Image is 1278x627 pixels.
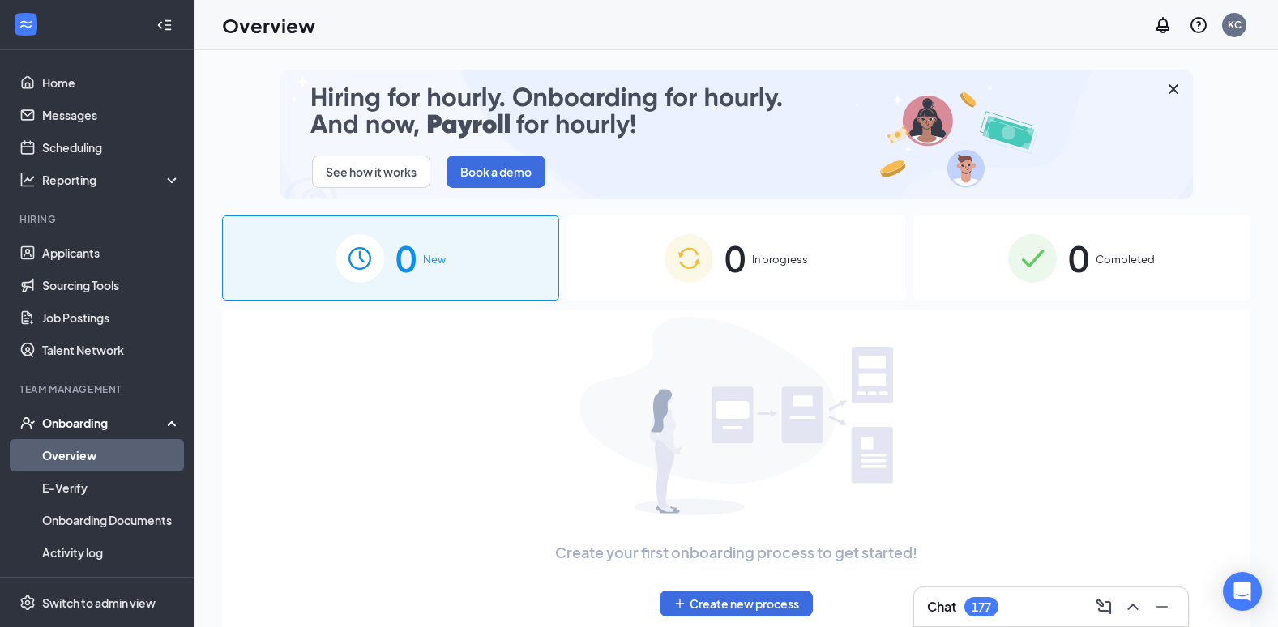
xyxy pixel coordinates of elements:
a: Applicants [42,237,181,269]
svg: Notifications [1153,15,1173,35]
svg: Analysis [19,172,36,188]
span: In progress [752,251,808,267]
svg: Minimize [1152,597,1172,616]
img: payroll-small.gif [280,70,1193,199]
div: Switch to admin view [42,595,156,611]
button: ComposeMessage [1091,594,1117,620]
button: ChevronUp [1120,594,1146,620]
a: Team [42,569,181,601]
button: PlusCreate new process [660,591,813,616]
svg: UserCheck [19,415,36,431]
a: Onboarding Documents [42,504,181,536]
svg: Collapse [156,17,173,33]
div: KC [1228,18,1242,32]
h3: Chat [927,598,956,616]
a: E-Verify [42,471,181,504]
svg: WorkstreamLogo [18,16,34,32]
a: Talent Network [42,334,181,366]
h1: Overview [222,11,315,39]
div: Onboarding [42,415,167,431]
span: 0 [1068,230,1089,286]
button: Book a demo [447,156,545,188]
div: Team Management [19,382,177,396]
svg: ChevronUp [1123,597,1143,616]
div: 177 [972,600,991,614]
svg: Plus [673,597,686,610]
svg: ComposeMessage [1094,597,1113,616]
a: Job Postings [42,301,181,334]
span: 0 [724,230,746,286]
a: Scheduling [42,131,181,164]
span: New [423,251,446,267]
a: Activity log [42,536,181,569]
button: See how it works [312,156,430,188]
svg: QuestionInfo [1189,15,1208,35]
a: Messages [42,99,181,131]
div: Hiring [19,212,177,226]
svg: Cross [1164,79,1183,99]
span: 0 [395,230,417,286]
a: Overview [42,439,181,471]
div: Open Intercom Messenger [1223,572,1262,611]
a: Home [42,66,181,99]
div: Reporting [42,172,182,188]
span: Create your first onboarding process to get started! [555,541,917,564]
span: Completed [1096,251,1155,267]
a: Sourcing Tools [42,269,181,301]
button: Minimize [1149,594,1175,620]
svg: Settings [19,595,36,611]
